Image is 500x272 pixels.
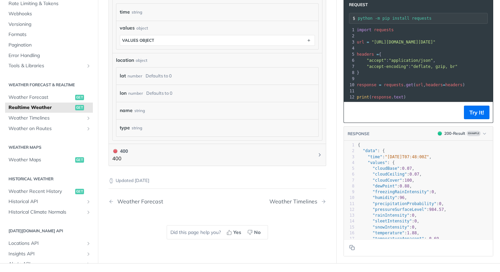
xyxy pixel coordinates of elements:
span: Weather on Routes [9,125,84,132]
button: 400 400400 [112,147,322,163]
label: lat [120,71,126,81]
span: "accept" [367,58,386,63]
span: text [394,95,403,99]
div: 9 [344,189,354,195]
span: Historical API [9,198,84,205]
span: 96 [400,195,404,200]
a: Versioning [5,19,93,30]
div: 16 [344,230,354,236]
span: : , [358,219,419,223]
div: Defaults to 0 [146,71,172,81]
span: 200 [438,131,442,135]
div: 8 [344,70,355,76]
div: 1 [344,27,355,33]
span: "application/json" [389,58,433,63]
span: import [357,28,371,32]
span: 0 [432,189,434,194]
div: Weather Forecast [114,198,163,205]
div: 3 [344,154,354,160]
a: Alerts APIShow subpages for Alerts API [5,259,93,269]
span: Weather Forecast [9,94,73,101]
button: Show subpages for Tools & Libraries [86,63,91,69]
button: Show subpages for Locations API [86,241,91,246]
span: response [371,95,391,99]
div: 7 [344,64,355,70]
button: Show subpages for Alerts API [86,261,91,267]
span: Alerts API [9,261,84,268]
span: : , [358,213,417,218]
button: Show subpages for Weather on Routes [86,126,91,131]
span: : , [358,236,441,241]
span: response [357,83,377,87]
div: 12 [344,207,354,213]
div: 11 [344,88,355,94]
a: Weather Forecastget [5,92,93,103]
span: "freezingRainIntensity" [372,189,429,194]
span: No [254,229,261,236]
span: headers [357,52,374,57]
span: print [357,95,369,99]
span: : , [358,178,414,183]
button: 200200-ResultExample [434,130,489,137]
div: 1 [344,142,354,148]
span: get [75,189,84,194]
div: 9 [344,76,355,82]
span: "time" [368,155,382,159]
a: Formats [5,30,93,40]
p: 400 [112,155,128,163]
span: : , [358,155,432,159]
div: string [132,7,142,17]
a: Next Page: Weather Timelines [269,198,326,205]
span: "dewPoint" [372,184,397,188]
span: "[DATE]T07:48:00Z" [385,155,429,159]
span: 400 [113,149,117,153]
div: object [136,25,148,31]
svg: Chevron [317,152,322,158]
span: : [357,64,457,69]
span: : , [358,189,436,194]
span: = [379,83,381,87]
div: 10 [344,82,355,88]
nav: Pagination Controls [109,192,326,212]
span: : , [358,184,412,188]
span: get [75,105,84,110]
span: Realtime Weather [9,104,73,111]
div: number [128,71,142,81]
span: "values" [368,160,387,165]
span: Locations API [9,240,84,247]
a: Weather Mapsget [5,155,93,165]
div: 14 [344,218,354,224]
span: requests [384,83,404,87]
span: "precipitationProbability" [372,201,436,206]
span: : , [358,195,407,200]
a: Tools & LibrariesShow subpages for Tools & Libraries [5,61,93,71]
span: 0 [412,213,414,218]
span: 0 [414,219,417,223]
a: Insights APIShow subpages for Insights API [5,249,93,259]
span: Weather Maps [9,157,73,163]
span: : , [358,225,417,230]
div: 11 [344,201,354,207]
span: "cloudCover" [372,178,402,183]
span: : { [358,160,395,165]
span: { [358,143,360,147]
span: Pagination [9,42,91,49]
div: 8 [344,183,354,189]
span: 0 [439,201,441,206]
a: Locations APIShow subpages for Locations API [5,238,93,249]
span: Formats [9,32,91,38]
div: Weather Timelines [269,198,321,205]
button: Try It! [464,106,489,119]
label: name [120,106,133,115]
div: 6 [344,171,354,177]
span: : , [358,201,444,206]
span: Rate Limiting & Tokens [9,0,91,7]
button: Show subpages for Weather Timelines [86,115,91,121]
span: Webhooks [9,11,91,17]
span: Weather Recent History [9,188,73,195]
span: Historical Climate Normals [9,209,84,216]
span: location [116,57,134,64]
button: Copy to clipboard [347,242,357,253]
span: : , [358,172,422,177]
span: - [427,236,429,241]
